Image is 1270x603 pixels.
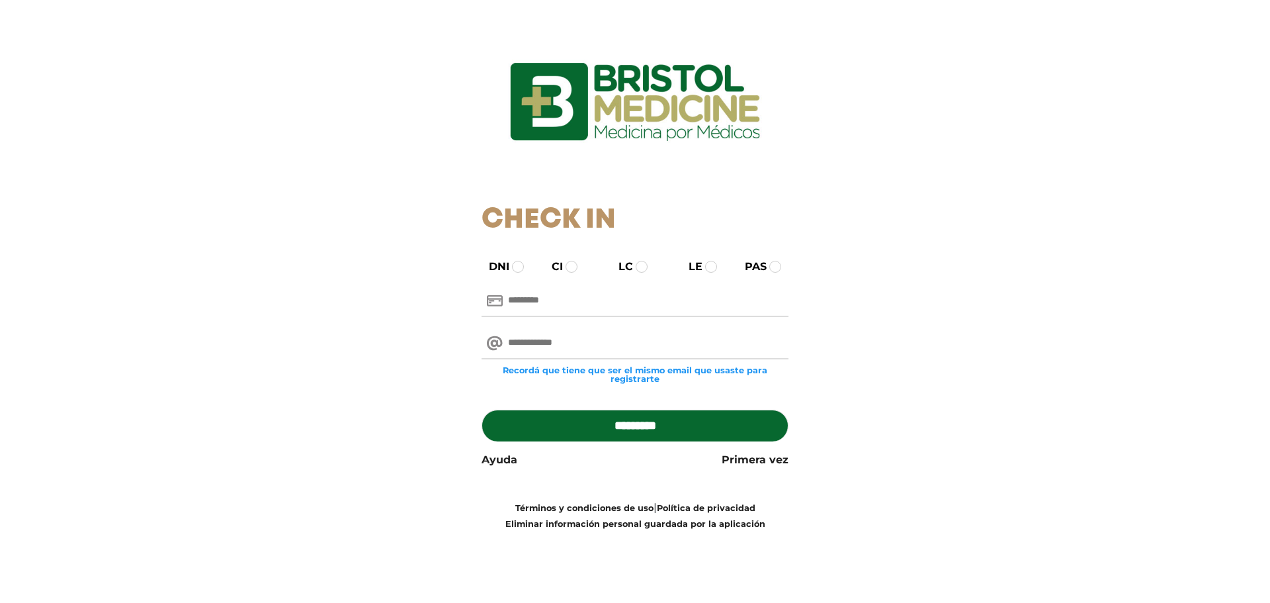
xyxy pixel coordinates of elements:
a: Primera vez [722,452,788,468]
label: LE [677,259,702,275]
a: Eliminar información personal guardada por la aplicación [505,519,765,529]
label: PAS [733,259,767,275]
label: LC [607,259,633,275]
a: Política de privacidad [657,503,755,513]
a: Ayuda [482,452,517,468]
small: Recordá que tiene que ser el mismo email que usaste para registrarte [482,366,789,383]
h1: Check In [482,204,789,237]
label: CI [540,259,563,275]
a: Términos y condiciones de uso [515,503,654,513]
label: DNI [477,259,509,275]
img: logo_ingresarbristol.jpg [456,16,814,188]
div: | [472,500,799,532]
